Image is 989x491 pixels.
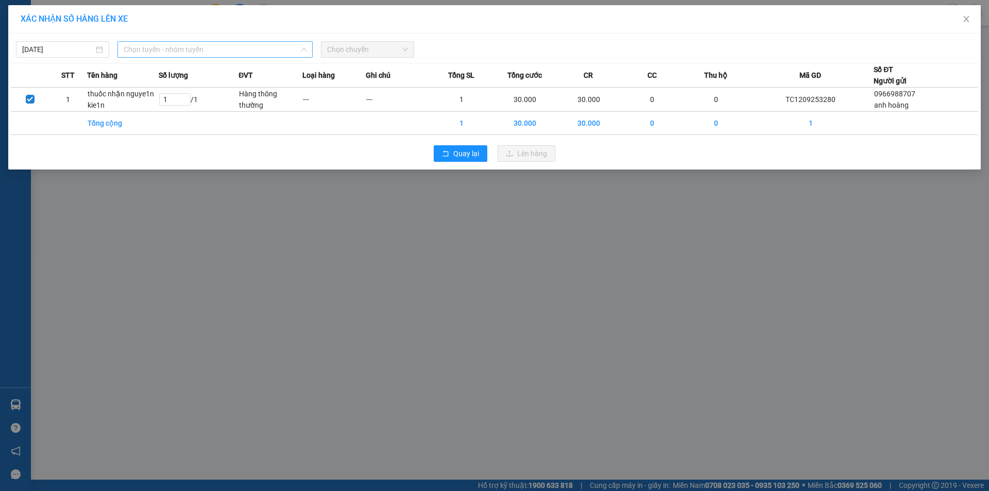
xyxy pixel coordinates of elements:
[621,88,685,112] td: 0
[507,70,542,81] span: Tổng cước
[430,88,493,112] td: 1
[49,88,87,112] td: 1
[366,70,390,81] span: Ghi chú
[366,88,430,112] td: ---
[25,44,104,79] span: [GEOGRAPHIC_DATA], [GEOGRAPHIC_DATA] ↔ [GEOGRAPHIC_DATA]
[124,42,306,57] span: Chọn tuyến - nhóm tuyến
[498,145,555,162] button: uploadLên hàng
[584,70,593,81] span: CR
[61,70,75,81] span: STT
[87,70,117,81] span: Tên hàng
[29,8,103,42] strong: CHUYỂN PHÁT NHANH AN PHÚ QUÝ
[874,101,909,109] span: anh hoàng
[434,145,487,162] button: rollbackQuay lại
[962,15,970,23] span: close
[493,88,557,112] td: 30.000
[301,46,307,53] span: down
[5,56,24,107] img: logo
[21,14,128,24] span: XÁC NHẬN SỐ HÀNG LÊN XE
[748,112,874,135] td: 1
[557,112,621,135] td: 30.000
[430,112,493,135] td: 1
[621,112,685,135] td: 0
[704,70,727,81] span: Thu hộ
[647,70,657,81] span: CC
[684,112,748,135] td: 0
[748,88,874,112] td: TC1209253280
[874,64,907,87] div: Số ĐT Người gửi
[874,90,915,98] span: 0966988707
[453,148,479,159] span: Quay lại
[87,112,158,135] td: Tổng cộng
[799,70,821,81] span: Mã GD
[448,70,474,81] span: Tổng SL
[87,88,158,112] td: thuốc nhận nguye1n kie1n
[684,88,748,112] td: 0
[493,112,557,135] td: 30.000
[22,44,94,55] input: 12/09/2025
[442,150,449,158] span: rollback
[952,5,981,34] button: Close
[557,88,621,112] td: 30.000
[327,42,408,57] span: Chọn chuyến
